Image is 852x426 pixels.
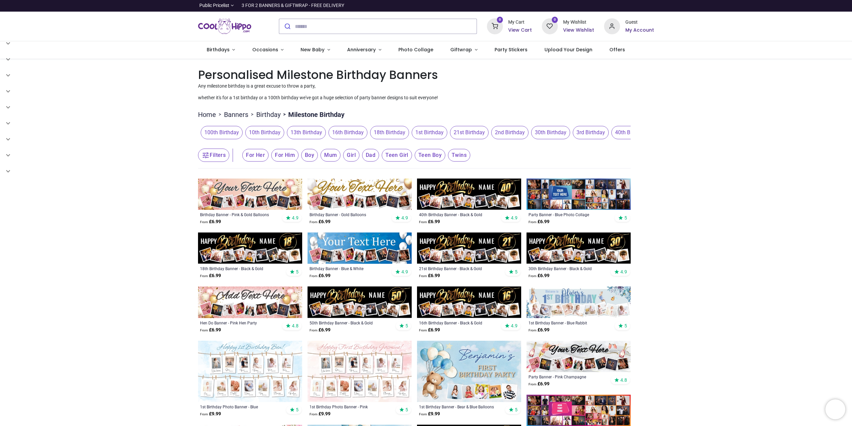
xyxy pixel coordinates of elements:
[419,266,499,271] a: 21st Birthday Banner - Black & Gold
[308,232,412,264] img: Personalised Happy Birthday Banner - Blue & White - 9 Photo Upload
[198,126,243,139] button: 100th Birthday
[326,126,367,139] button: 16th Birthday
[620,377,627,383] span: 4.8
[301,149,318,162] span: Boy
[609,126,650,139] button: 40th Birthday
[620,269,627,275] span: 4.9
[511,215,518,221] span: 4.9
[417,341,521,402] img: Personalised 1st Birthday Backdrop Banner - Bear & Blue Balloons - Custom Text & 4 Photos
[447,126,489,139] button: 21st Birthday
[242,149,269,162] span: For Her
[552,17,558,23] sup: 0
[200,327,221,333] strong: £ 6.99
[529,328,536,332] span: From
[310,212,390,217] a: Birthday Banner - Gold Balloons
[310,218,330,225] strong: £ 6.99
[450,126,489,139] span: 21st Birthday
[252,46,278,53] span: Occasions
[198,110,216,119] a: Home
[489,126,529,139] button: 2nd Birthday
[310,220,318,224] span: From
[419,272,440,279] strong: £ 6.99
[308,286,412,318] img: Personalised Happy 50th Birthday Banner - Black & Gold - Custom Name & 9 Photo Upload
[419,327,440,333] strong: £ 6.99
[401,215,408,221] span: 4.9
[419,404,499,409] a: 1st Birthday Banner - Bear & Blue Balloons
[825,399,845,419] iframe: Brevo live chat
[625,19,654,26] div: Guest
[495,46,528,53] span: Party Stickers
[200,266,280,271] a: 18th Birthday Banner - Black & Gold
[419,212,499,217] a: 40th Birthday Banner - Black & Gold
[198,17,251,36] a: Logo of Cool Hippo
[529,266,609,271] div: 30th Birthday Banner - Black & Gold
[200,320,280,325] div: Hen Do Banner - Pink Hen Party
[570,126,609,139] button: 3rd Birthday
[200,328,208,332] span: From
[243,126,284,139] button: 10th Birthday
[310,328,318,332] span: From
[563,27,594,34] h6: View Wishlist
[401,269,408,275] span: 4.9
[398,46,433,53] span: Photo Collage
[207,46,230,53] span: Birthdays
[296,269,299,275] span: 5
[224,110,248,119] a: Banners
[624,215,627,221] span: 5
[529,212,609,217] a: Party Banner - Blue Photo Collage
[527,232,631,264] img: Personalised Happy 30th Birthday Banner - Black & Gold - Custom Name & 9 Photo Upload
[409,126,447,139] button: 1st Birthday
[419,218,440,225] strong: £ 6.99
[271,149,299,162] span: For Him
[301,46,324,53] span: New Baby
[625,27,654,34] a: My Account
[531,126,570,139] span: 30th Birthday
[573,126,609,139] span: 3rd Birthday
[198,67,654,83] h1: Personalised Milestone Birthday Banners
[199,2,229,9] span: Public Pricelist
[347,46,376,53] span: Anniversary
[292,41,339,59] a: New Baby
[200,272,221,279] strong: £ 6.99
[412,126,447,139] span: 1st Birthday
[419,328,427,332] span: From
[198,232,302,264] img: Personalised Happy 18th Birthday Banner - Black & Gold - Custom Name & 9 Photo Upload
[200,212,280,217] a: Birthday Banner - Pink & Gold Balloons
[511,323,518,329] span: 4.9
[529,374,609,379] div: Party Banner - Pink Champagne
[244,41,292,59] a: Occasions
[310,320,390,325] a: 50th Birthday Banner - Black & Gold
[198,286,302,318] img: Personalised Hen Do Banner - Pink Hen Party - 9 Photo Upload
[292,323,299,329] span: 4.8
[310,404,390,409] div: 1st Birthday Photo Banner - Pink
[515,269,518,275] span: 5
[198,179,302,210] img: Personalised Happy Birthday Banner - Pink & Gold Balloons - 9 Photo Upload
[419,274,427,278] span: From
[328,126,367,139] span: 16th Birthday
[563,19,594,26] div: My Wishlist
[198,17,251,36] img: Cool Hippo
[281,110,344,119] li: Milestone Birthday
[529,320,609,325] div: 1st Birthday Banner - Blue Rabbit
[320,149,340,162] span: Mum
[419,320,499,325] a: 16th Birthday Banner - Black & Gold
[198,149,229,162] button: Filters
[529,220,536,224] span: From
[415,149,445,162] span: Teen Boy
[448,149,470,162] span: Twins
[529,126,570,139] button: 30th Birthday
[527,286,631,318] img: Personalised Happy 1st Birthday Banner - Blue Rabbit - Custom Name & 9 Photo Upload
[198,2,234,9] a: Public Pricelist
[308,341,412,402] img: Personalised 1st Birthday Photo Banner - Pink - Custom Text & Photos
[284,126,326,139] button: 13th Birthday
[624,323,627,329] span: 5
[382,149,412,162] span: Teen Girl
[200,274,208,278] span: From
